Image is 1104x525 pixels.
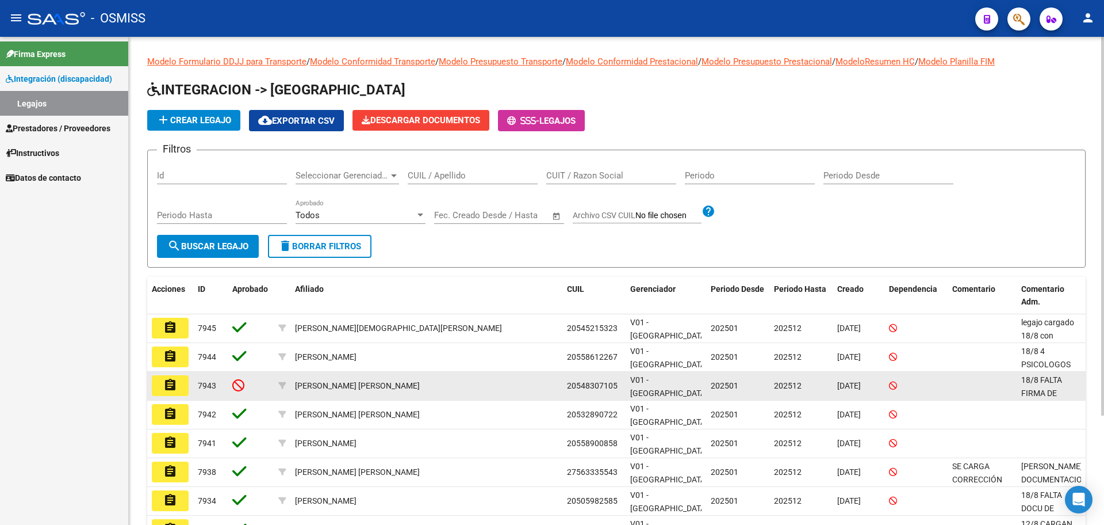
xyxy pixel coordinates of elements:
[701,56,832,67] a: Modelo Presupuesto Prestacional
[198,410,216,419] span: 7942
[1021,318,1080,445] span: legajo cargado 18/8 con facturacion cargada anteriormente!!! FALTA DOCU PSICOLOGIA FALTA FIRMA DE...
[295,408,420,421] div: [PERSON_NAME] [PERSON_NAME]
[198,439,216,448] span: 7941
[295,322,502,335] div: [PERSON_NAME][DEMOGRAPHIC_DATA][PERSON_NAME]
[439,56,562,67] a: Modelo Presupuesto Transporte
[198,324,216,333] span: 7945
[249,110,344,131] button: Exportar CSV
[566,56,698,67] a: Modelo Conformidad Prestacional
[948,277,1017,315] datatable-header-cell: Comentario
[567,381,618,390] span: 20548307105
[198,496,216,505] span: 7934
[91,6,145,31] span: - OSMISS
[774,439,802,448] span: 202512
[167,239,181,253] mat-icon: search
[290,277,562,315] datatable-header-cell: Afiliado
[6,73,112,85] span: Integración (discapacidad)
[635,211,701,221] input: Archivo CSV CUIL
[567,496,618,505] span: 20505982585
[6,147,59,159] span: Instructivos
[567,439,618,448] span: 20558900858
[701,204,715,218] mat-icon: help
[147,277,193,315] datatable-header-cell: Acciones
[837,410,861,419] span: [DATE]
[539,116,576,126] span: Legajos
[774,467,802,477] span: 202512
[434,210,471,220] input: Start date
[278,241,361,252] span: Borrar Filtros
[889,284,937,294] span: Dependencia
[952,284,995,294] span: Comentario
[6,48,66,60] span: Firma Express
[837,467,861,477] span: [DATE]
[258,113,272,127] mat-icon: cloud_download
[774,352,802,362] span: 202512
[1065,486,1092,513] div: Open Intercom Messenger
[163,378,177,392] mat-icon: assignment
[567,284,584,294] span: CUIL
[1081,11,1095,25] mat-icon: person
[278,239,292,253] mat-icon: delete
[157,141,197,157] h3: Filtros
[630,347,708,369] span: V01 - [GEOGRAPHIC_DATA]
[774,324,802,333] span: 202512
[573,211,635,220] span: Archivo CSV CUIL
[163,349,177,363] mat-icon: assignment
[550,210,563,223] button: Open calendar
[711,496,738,505] span: 202501
[835,56,915,67] a: ModeloResumen HC
[352,110,489,131] button: Descargar Documentos
[630,318,708,340] span: V01 - [GEOGRAPHIC_DATA]
[163,493,177,507] mat-icon: assignment
[9,11,23,25] mat-icon: menu
[163,321,177,334] mat-icon: assignment
[630,490,708,513] span: V01 - [GEOGRAPHIC_DATA]
[198,467,216,477] span: 7938
[567,352,618,362] span: 20558612267
[1017,277,1086,315] datatable-header-cell: Comentario Adm.
[198,381,216,390] span: 7943
[147,56,306,67] a: Modelo Formulario DDJJ para Transporte
[711,381,738,390] span: 202501
[774,496,802,505] span: 202512
[884,277,948,315] datatable-header-cell: Dependencia
[232,284,268,294] span: Aprobado
[156,113,170,127] mat-icon: add
[6,172,81,184] span: Datos de contacto
[310,56,435,67] a: Modelo Conformidad Transporte
[711,439,738,448] span: 202501
[774,410,802,419] span: 202512
[152,284,185,294] span: Acciones
[711,410,738,419] span: 202501
[163,436,177,450] mat-icon: assignment
[228,277,274,315] datatable-header-cell: Aprobado
[268,235,371,258] button: Borrar Filtros
[295,437,356,450] div: [PERSON_NAME]
[562,277,626,315] datatable-header-cell: CUIL
[295,466,420,479] div: [PERSON_NAME] [PERSON_NAME]
[296,210,320,220] span: Todos
[156,115,231,125] span: Crear Legajo
[163,407,177,421] mat-icon: assignment
[567,324,618,333] span: 20545215323
[837,352,861,362] span: [DATE]
[711,467,738,477] span: 202501
[837,439,861,448] span: [DATE]
[157,235,259,258] button: Buscar Legajo
[295,379,420,393] div: [PERSON_NAME] [PERSON_NAME]
[295,351,356,364] div: [PERSON_NAME]
[507,116,539,126] span: -
[6,122,110,135] span: Prestadores / Proveedores
[706,277,769,315] datatable-header-cell: Periodo Desde
[198,284,205,294] span: ID
[630,375,708,398] span: V01 - [GEOGRAPHIC_DATA]
[630,433,708,455] span: V01 - [GEOGRAPHIC_DATA]
[193,277,228,315] datatable-header-cell: ID
[1021,284,1064,307] span: Comentario Adm.
[296,170,389,181] span: Seleccionar Gerenciador
[258,116,335,126] span: Exportar CSV
[1021,347,1080,408] span: 18/8 4 PSICOLOGOS EN INFORME- FALTA FIRMA DE MEDICO
[626,277,706,315] datatable-header-cell: Gerenciador
[498,110,585,131] button: -Legajos
[147,82,405,98] span: INTEGRACION -> [GEOGRAPHIC_DATA]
